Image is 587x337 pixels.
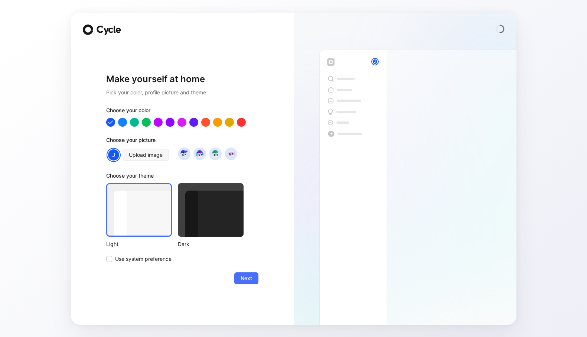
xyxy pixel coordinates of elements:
img: avatar [226,149,236,159]
button: Upload image [123,149,169,161]
h2: Pick your color, profile picture and theme [106,88,258,97]
img: avatar [195,149,205,159]
span: Upload image [129,150,163,159]
div: Choose your theme [106,171,244,183]
div: J [372,59,378,65]
img: avatar [179,149,189,159]
span: Use system preference [115,255,172,263]
div: J [107,149,120,161]
img: workspace-default-logo-wX5zAyuM.png [327,58,335,66]
img: avatar [210,149,220,159]
div: Dark [178,240,244,249]
div: Light [106,240,172,249]
div: Choose your picture [106,136,258,148]
div: Choose your color [106,106,258,118]
button: Next [234,272,258,284]
h1: Make yourself at home [106,73,258,85]
span: Next [241,274,252,283]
